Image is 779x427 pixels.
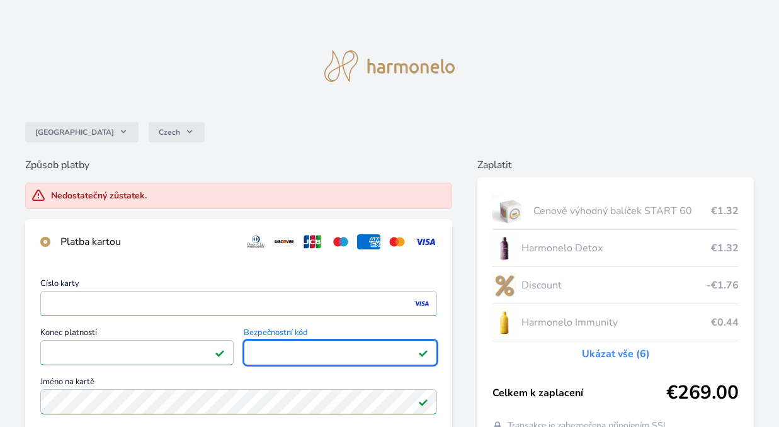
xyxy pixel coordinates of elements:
[40,329,234,340] span: Konec platnosti
[60,234,234,249] div: Platba kartou
[521,315,711,330] span: Harmonelo Immunity
[666,382,739,404] span: €269.00
[46,295,431,312] iframe: Iframe pro číslo karty
[707,278,739,293] span: -€1.76
[215,348,225,358] img: Platné pole
[413,298,430,309] img: visa
[25,122,139,142] button: [GEOGRAPHIC_DATA]
[418,397,428,407] img: Platné pole
[711,203,739,219] span: €1.32
[414,234,437,249] img: visa.svg
[149,122,205,142] button: Czech
[582,346,650,362] a: Ukázat vše (6)
[40,378,437,389] span: Jméno na kartě
[711,315,739,330] span: €0.44
[492,232,516,264] img: DETOX_se_stinem_x-lo.jpg
[418,348,428,358] img: Platné pole
[244,234,268,249] img: diners.svg
[521,241,711,256] span: Harmonelo Detox
[159,127,180,137] span: Czech
[711,241,739,256] span: €1.32
[273,234,296,249] img: discover.svg
[301,234,324,249] img: jcb.svg
[357,234,380,249] img: amex.svg
[244,329,437,340] span: Bezpečnostní kód
[492,270,516,301] img: discount-lo.png
[46,344,228,362] iframe: Iframe pro datum vypršení platnosti
[521,278,707,293] span: Discount
[25,157,452,173] h6: Způsob platby
[492,195,528,227] img: start.jpg
[477,157,754,173] h6: Zaplatit
[533,203,711,219] span: Cenově výhodný balíček START 60
[329,234,353,249] img: maestro.svg
[35,127,114,137] span: [GEOGRAPHIC_DATA]
[40,389,437,414] input: Jméno na kartěPlatné pole
[40,280,437,291] span: Číslo karty
[324,50,455,82] img: logo.svg
[51,190,147,202] div: Nedostatečný zůstatek.
[492,307,516,338] img: IMMUNITY_se_stinem_x-lo.jpg
[492,385,666,401] span: Celkem k zaplacení
[249,344,431,362] iframe: Iframe pro bezpečnostní kód
[385,234,409,249] img: mc.svg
